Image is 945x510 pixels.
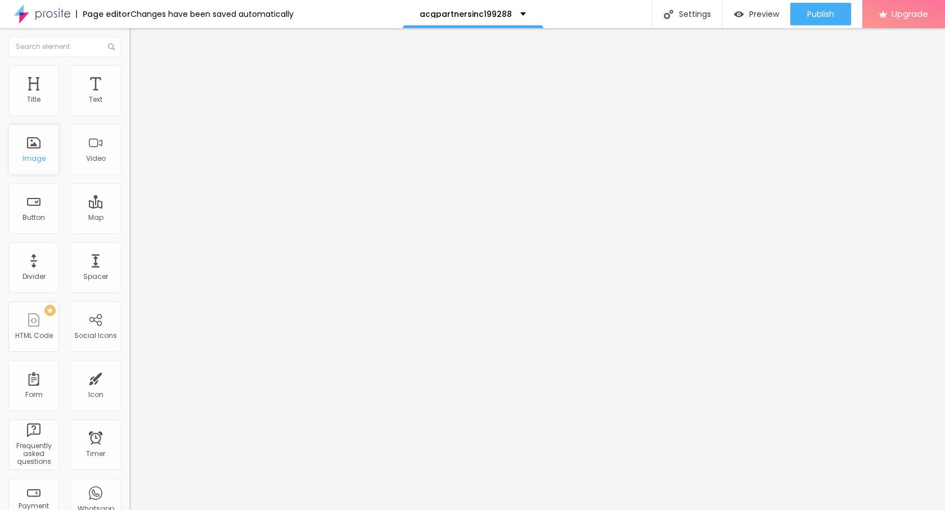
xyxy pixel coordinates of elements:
div: Video [86,155,106,163]
div: Icon [88,391,103,399]
button: Preview [723,3,790,25]
div: Map [88,214,103,222]
div: Button [22,214,45,222]
button: Publish [790,3,851,25]
img: view-1.svg [734,10,744,19]
span: Preview [749,10,779,19]
div: HTML Code [15,332,53,340]
span: Publish [807,10,834,19]
div: Social Icons [74,332,117,340]
div: Text [89,96,102,103]
div: Timer [86,450,105,458]
img: Icone [108,43,115,50]
div: Divider [22,273,46,281]
div: Title [27,96,40,103]
div: Changes have been saved automatically [130,10,294,18]
div: Spacer [83,273,108,281]
span: Upgrade [892,9,928,19]
div: Frequently asked questions [11,442,56,466]
img: Icone [664,10,673,19]
p: acgpartnersinc199288 [420,10,512,18]
div: Image [22,155,46,163]
div: Form [25,391,43,399]
input: Search element [8,37,121,57]
div: Page editor [76,10,130,18]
